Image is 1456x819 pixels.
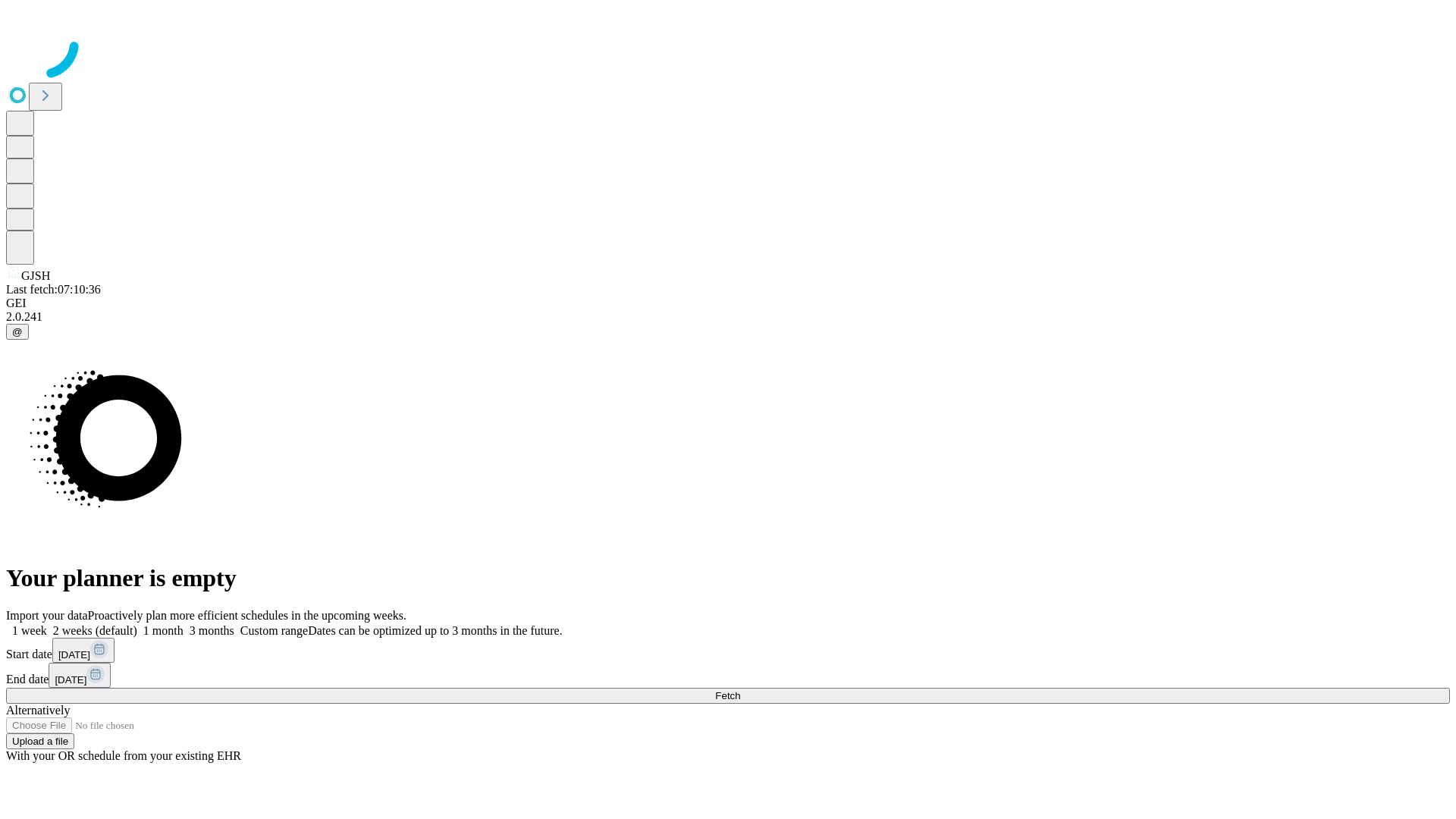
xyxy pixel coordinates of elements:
[143,624,184,637] span: 1 month
[190,624,234,637] span: 3 months
[6,297,1450,310] div: GEI
[55,674,86,686] span: [DATE]
[58,649,90,661] span: [DATE]
[6,324,29,340] button: @
[6,310,1450,324] div: 2.0.241
[52,638,115,663] button: [DATE]
[6,733,74,749] button: Upload a file
[6,749,241,762] span: With your OR schedule from your existing EHR
[240,624,308,637] span: Custom range
[6,283,101,296] span: Last fetch: 07:10:36
[49,663,111,688] button: [DATE]
[715,690,740,701] span: Fetch
[6,609,88,622] span: Import your data
[88,609,406,622] span: Proactively plan more efficient schedules in the upcoming weeks.
[6,638,1450,663] div: Start date
[12,624,47,637] span: 1 week
[21,269,50,282] span: GJSH
[12,326,23,337] span: @
[6,564,1450,592] h1: Your planner is empty
[6,663,1450,688] div: End date
[308,624,562,637] span: Dates can be optimized up to 3 months in the future.
[6,704,70,717] span: Alternatively
[53,624,137,637] span: 2 weeks (default)
[6,688,1450,704] button: Fetch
